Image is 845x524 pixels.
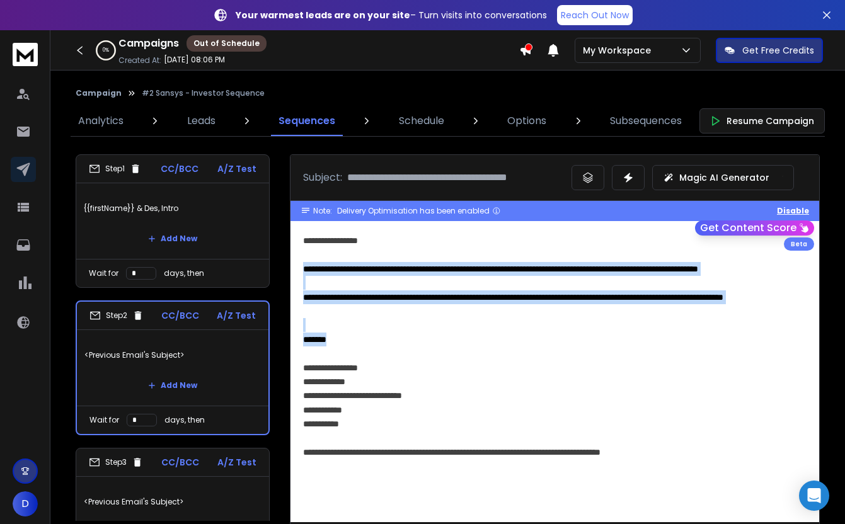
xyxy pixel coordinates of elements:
[76,154,270,288] li: Step1CC/BCCA/Z Test{{firstName}} & Des, IntroAdd NewWait fordays, then
[89,310,144,321] div: Step 2
[699,108,825,134] button: Resume Campaign
[187,35,267,52] div: Out of Schedule
[161,162,198,175] p: CC/BCC
[164,268,204,278] p: days, then
[695,220,814,236] button: Get Content Score
[236,9,410,21] strong: Your warmest leads are on your site
[118,55,161,65] p: Created At:
[679,171,769,184] p: Magic AI Generator
[71,106,131,136] a: Analytics
[103,47,109,54] p: 0 %
[78,113,124,128] p: Analytics
[217,456,256,469] p: A/Z Test
[89,415,119,425] p: Wait for
[583,44,656,57] p: My Workspace
[217,309,256,322] p: A/Z Test
[161,456,199,469] p: CC/BCC
[118,36,179,51] h1: Campaigns
[13,491,38,516] button: D
[337,206,501,216] div: Delivery Optimisation has been enabled
[142,88,265,98] p: #2 Sansys - Investor Sequence
[716,38,823,63] button: Get Free Credits
[89,163,141,174] div: Step 1
[799,481,829,511] div: Open Intercom Messenger
[180,106,223,136] a: Leads
[164,55,225,65] p: [DATE] 08:06 PM
[500,106,554,136] a: Options
[13,43,38,66] img: logo
[187,113,216,128] p: Leads
[610,113,682,128] p: Subsequences
[271,106,343,136] a: Sequences
[76,88,122,98] button: Campaign
[279,113,335,128] p: Sequences
[602,106,689,136] a: Subsequences
[742,44,814,57] p: Get Free Credits
[561,9,629,21] p: Reach Out Now
[217,162,256,175] p: A/Z Test
[399,113,444,128] p: Schedule
[557,5,633,25] a: Reach Out Now
[391,106,452,136] a: Schedule
[507,113,546,128] p: Options
[84,338,261,373] p: <Previous Email's Subject>
[313,206,332,216] span: Note:
[138,226,207,251] button: Add New
[784,237,814,251] div: Beta
[652,165,794,190] button: Magic AI Generator
[76,300,270,435] li: Step2CC/BCCA/Z Test<Previous Email's Subject>Add NewWait fordays, then
[84,191,262,226] p: {{firstName}} & Des, Intro
[777,206,809,216] button: Disable
[89,457,143,468] div: Step 3
[89,268,118,278] p: Wait for
[161,309,199,322] p: CC/BCC
[84,484,262,520] p: <Previous Email's Subject>
[303,170,342,185] p: Subject:
[164,415,205,425] p: days, then
[138,373,207,398] button: Add New
[236,9,547,21] p: – Turn visits into conversations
